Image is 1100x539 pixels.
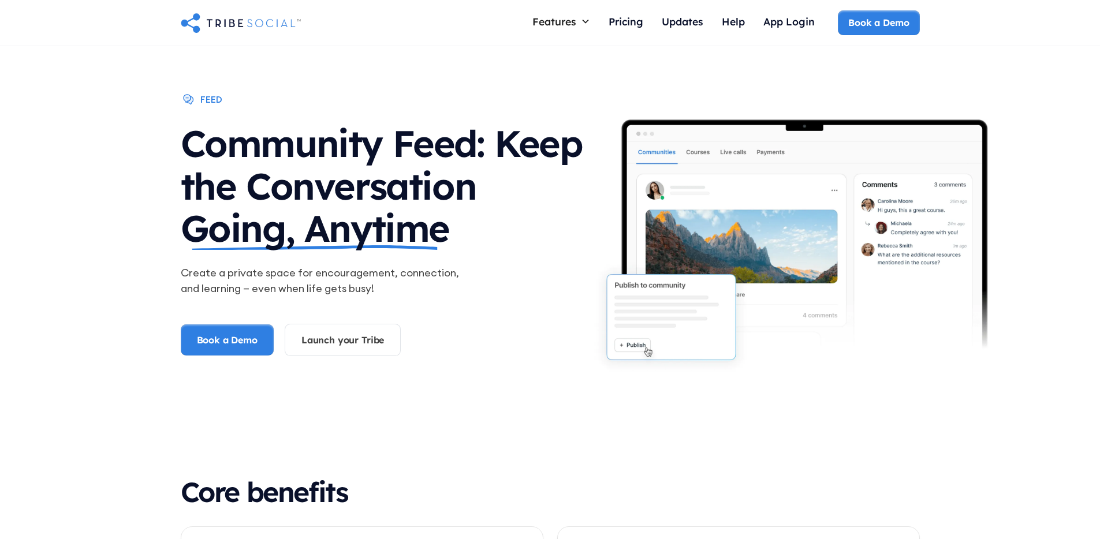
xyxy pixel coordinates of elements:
[609,15,643,28] div: Pricing
[754,10,824,35] a: App Login
[532,15,576,28] div: Features
[713,10,754,35] a: Help
[181,476,920,508] h2: Core benefits
[181,207,449,250] span: Going, Anytime
[523,10,599,32] div: Features
[599,10,652,35] a: Pricing
[181,265,476,296] p: Create a private space for encouragement, connection, and learning — even when life gets busy!
[285,324,401,356] a: Launch your Tribe
[722,15,745,28] div: Help
[652,10,713,35] a: Updates
[763,15,815,28] div: App Login
[662,15,703,28] div: Updates
[200,93,222,106] div: Feed
[838,10,919,35] a: Book a Demo
[181,324,274,355] a: Book a Demo
[181,111,587,256] h1: Community Feed: Keep the Conversation
[181,11,301,34] a: home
